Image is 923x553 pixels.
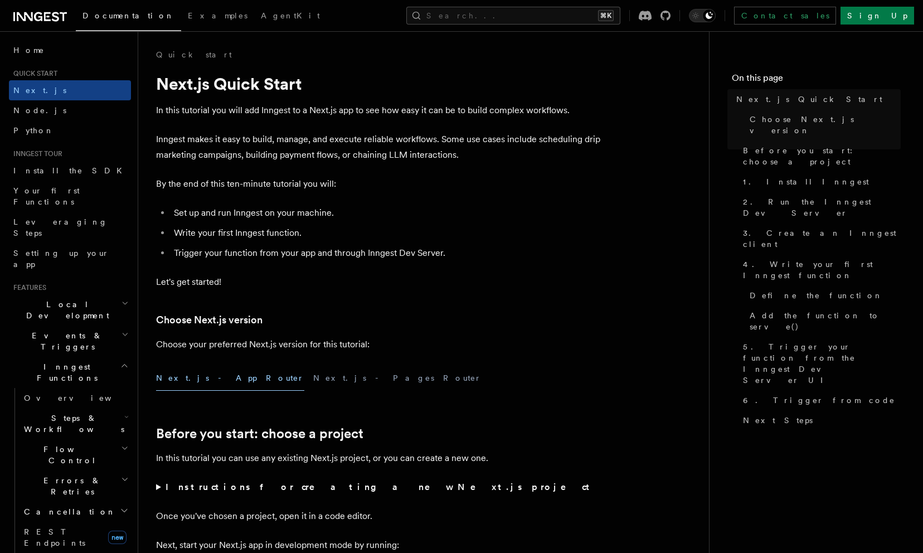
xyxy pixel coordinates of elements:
button: Errors & Retries [20,470,131,502]
a: REST Endpointsnew [20,522,131,553]
span: Define the function [750,290,883,301]
a: Next Steps [739,410,901,430]
button: Local Development [9,294,131,326]
button: Next.js - Pages Router [313,366,482,391]
span: 2. Run the Inngest Dev Server [743,196,901,219]
span: Examples [188,11,247,20]
a: Quick start [156,49,232,60]
a: Choose Next.js version [745,109,901,140]
button: Inngest Functions [9,357,131,388]
span: Add the function to serve() [750,310,901,332]
span: Install the SDK [13,166,129,175]
span: Local Development [9,299,122,321]
p: Next, start your Next.js app in development mode by running: [156,537,602,553]
span: Choose Next.js version [750,114,901,136]
a: Your first Functions [9,181,131,212]
a: Choose Next.js version [156,312,263,328]
button: Steps & Workflows [20,408,131,439]
span: new [108,531,127,544]
h1: Next.js Quick Start [156,74,602,94]
a: 4. Write your first Inngest function [739,254,901,285]
span: Steps & Workflows [20,413,124,435]
a: Documentation [76,3,181,31]
a: Next.js [9,80,131,100]
span: Home [13,45,45,56]
span: AgentKit [261,11,320,20]
span: Next.js Quick Start [736,94,882,105]
span: Next Steps [743,415,813,426]
a: Examples [181,3,254,30]
a: Setting up your app [9,243,131,274]
a: Node.js [9,100,131,120]
span: Node.js [13,106,66,115]
span: Python [13,126,54,135]
a: Define the function [745,285,901,305]
a: Before you start: choose a project [739,140,901,172]
a: Python [9,120,131,140]
a: Install the SDK [9,161,131,181]
a: 5. Trigger your function from the Inngest Dev Server UI [739,337,901,390]
summary: Instructions for creating a new Next.js project [156,479,602,495]
span: Next.js [13,86,66,95]
span: Flow Control [20,444,121,466]
p: Let's get started! [156,274,602,290]
a: Contact sales [734,7,836,25]
a: Next.js Quick Start [732,89,901,109]
p: In this tutorial you will add Inngest to a Next.js app to see how easy it can be to build complex... [156,103,602,118]
a: AgentKit [254,3,327,30]
p: By the end of this ten-minute tutorial you will: [156,176,602,192]
a: Add the function to serve() [745,305,901,337]
span: Your first Functions [13,186,80,206]
span: Events & Triggers [9,330,122,352]
span: Setting up your app [13,249,109,269]
span: 6. Trigger from code [743,395,895,406]
span: Overview [24,394,139,402]
span: 5. Trigger your function from the Inngest Dev Server UI [743,341,901,386]
a: Home [9,40,131,60]
a: Before you start: choose a project [156,426,363,442]
button: Events & Triggers [9,326,131,357]
p: Once you've chosen a project, open it in a code editor. [156,508,602,524]
a: Leveraging Steps [9,212,131,243]
button: Search...⌘K [406,7,620,25]
button: Cancellation [20,502,131,522]
p: Choose your preferred Next.js version for this tutorial: [156,337,602,352]
li: Trigger your function from your app and through Inngest Dev Server. [171,245,602,261]
span: 4. Write your first Inngest function [743,259,901,281]
button: Toggle dark mode [689,9,716,22]
p: In this tutorial you can use any existing Next.js project, or you can create a new one. [156,450,602,466]
a: 2. Run the Inngest Dev Server [739,192,901,223]
a: Sign Up [841,7,914,25]
span: 3. Create an Inngest client [743,227,901,250]
a: 1. Install Inngest [739,172,901,192]
kbd: ⌘K [598,10,614,21]
span: REST Endpoints [24,527,85,547]
span: Features [9,283,46,292]
h4: On this page [732,71,901,89]
span: Leveraging Steps [13,217,108,237]
span: Documentation [82,11,174,20]
li: Write your first Inngest function. [171,225,602,241]
a: Overview [20,388,131,408]
a: 6. Trigger from code [739,390,901,410]
span: Inngest tour [9,149,62,158]
button: Flow Control [20,439,131,470]
span: Quick start [9,69,57,78]
strong: Instructions for creating a new Next.js project [166,482,594,492]
span: 1. Install Inngest [743,176,869,187]
a: 3. Create an Inngest client [739,223,901,254]
li: Set up and run Inngest on your machine. [171,205,602,221]
p: Inngest makes it easy to build, manage, and execute reliable workflows. Some use cases include sc... [156,132,602,163]
span: Errors & Retries [20,475,121,497]
span: Before you start: choose a project [743,145,901,167]
span: Inngest Functions [9,361,120,384]
button: Next.js - App Router [156,366,304,391]
span: Cancellation [20,506,116,517]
